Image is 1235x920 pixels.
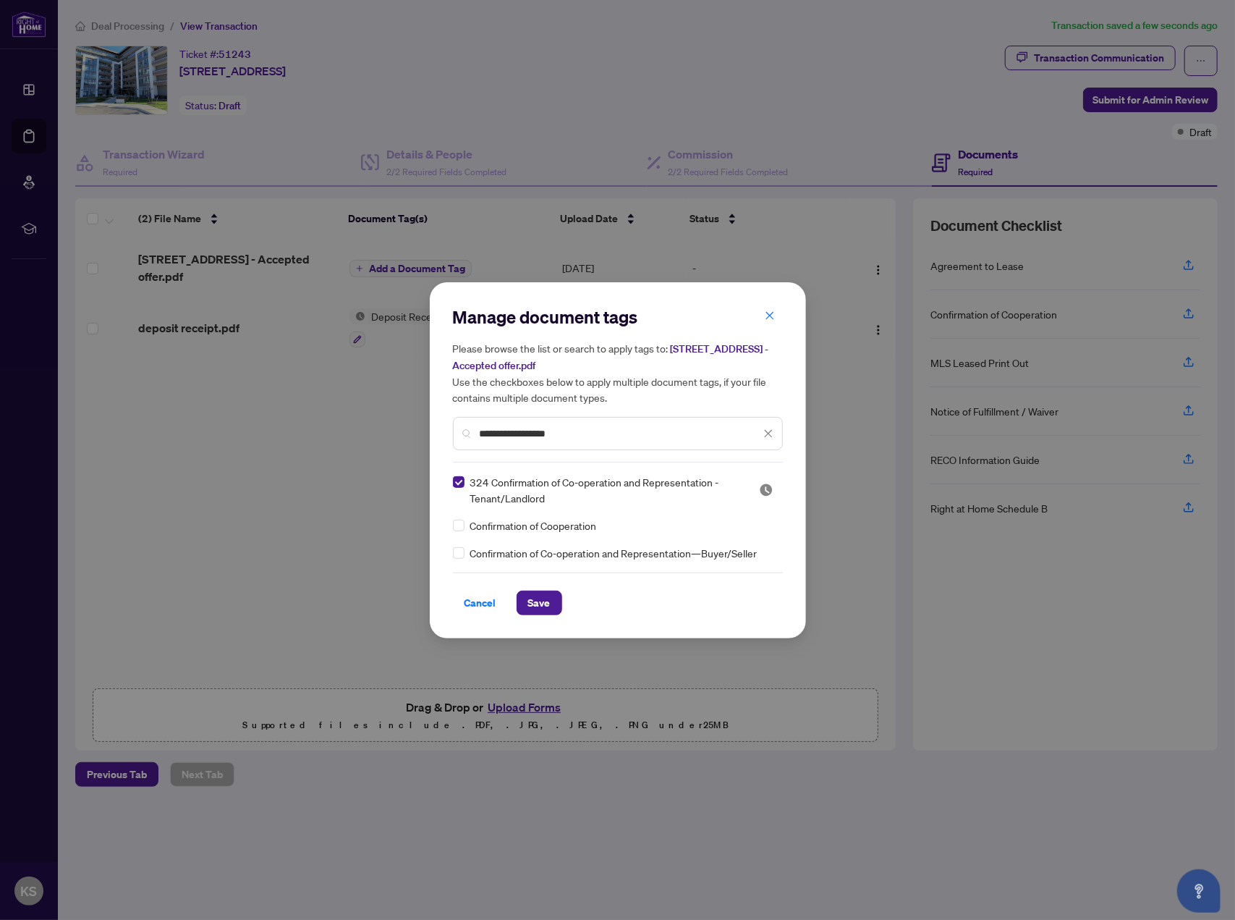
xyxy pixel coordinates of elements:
[759,483,773,497] span: Pending Review
[453,342,769,372] span: [STREET_ADDRESS] - Accepted offer.pdf
[453,591,508,615] button: Cancel
[470,474,742,506] span: 324 Confirmation of Co-operation and Representation - Tenant/Landlord
[453,340,783,405] h5: Please browse the list or search to apply tags to: Use the checkboxes below to apply multiple doc...
[470,518,597,533] span: Confirmation of Cooperation
[763,429,773,439] span: close
[759,483,773,497] img: status
[464,591,496,615] span: Cancel
[453,305,783,329] h2: Manage document tags
[765,311,775,321] span: close
[1177,869,1221,913] button: Open asap
[517,591,562,615] button: Save
[528,591,551,615] span: Save
[470,545,757,561] span: Confirmation of Co-operation and Representation—Buyer/Seller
